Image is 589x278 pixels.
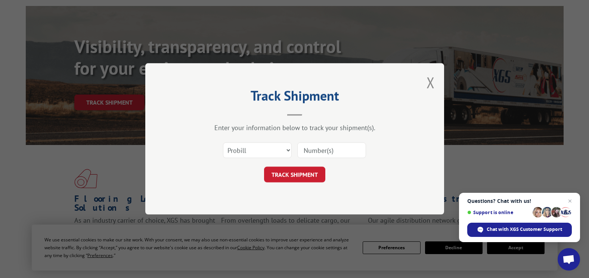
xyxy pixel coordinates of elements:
[183,90,407,105] h2: Track Shipment
[467,198,572,204] span: Questions? Chat with us!
[467,223,572,237] div: Chat with XGS Customer Support
[487,226,562,233] span: Chat with XGS Customer Support
[427,72,435,92] button: Close modal
[264,167,325,183] button: TRACK SHIPMENT
[467,210,530,215] span: Support is online
[558,248,580,271] div: Open chat
[565,197,574,206] span: Close chat
[183,124,407,132] div: Enter your information below to track your shipment(s).
[297,143,366,158] input: Number(s)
